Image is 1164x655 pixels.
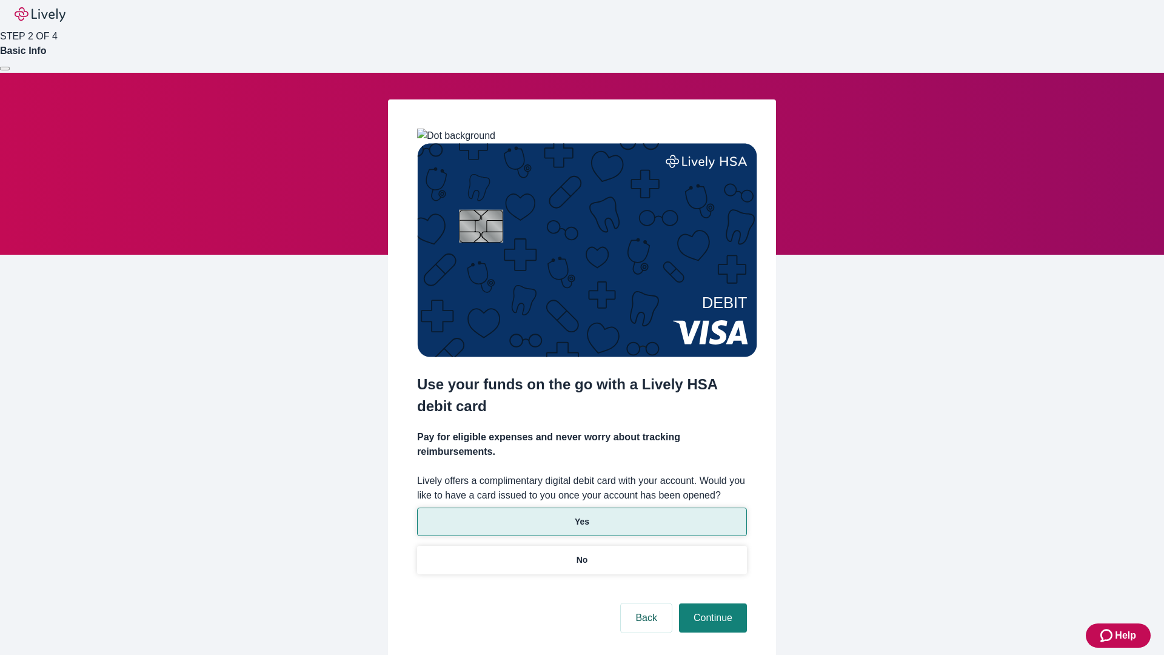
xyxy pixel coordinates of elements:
[679,603,747,633] button: Continue
[15,7,65,22] img: Lively
[1100,628,1115,643] svg: Zendesk support icon
[417,546,747,574] button: No
[1086,623,1151,648] button: Zendesk support iconHelp
[575,516,589,528] p: Yes
[577,554,588,566] p: No
[417,374,747,417] h2: Use your funds on the go with a Lively HSA debit card
[417,430,747,459] h4: Pay for eligible expenses and never worry about tracking reimbursements.
[621,603,672,633] button: Back
[417,129,495,143] img: Dot background
[417,143,757,357] img: Debit card
[1115,628,1136,643] span: Help
[417,508,747,536] button: Yes
[417,474,747,503] label: Lively offers a complimentary digital debit card with your account. Would you like to have a card...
